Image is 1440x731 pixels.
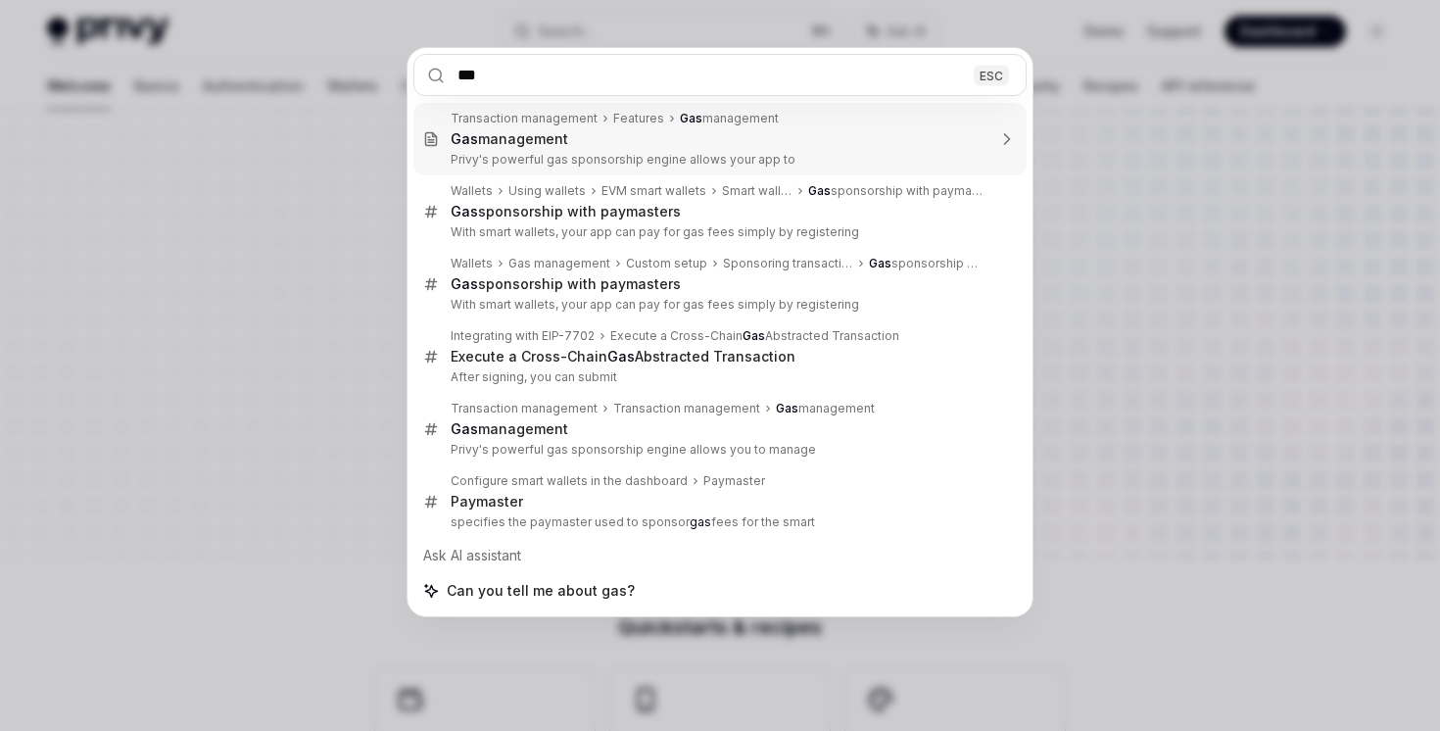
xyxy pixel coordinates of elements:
p: specifies the paymaster used to sponsor fees for the smart [451,514,985,530]
div: Paymaster [451,493,523,511]
p: With smart wallets, your app can pay for gas fees simply by registering [451,297,985,313]
p: Privy's powerful gas sponsorship engine allows you to manage [451,442,985,458]
span: Can you tell me about gas? [447,581,635,601]
b: gas [690,514,711,529]
div: sponsorship with paymasters [451,203,681,220]
div: sponsorship with paymasters [451,275,681,293]
p: After signing, you can submit [451,369,985,385]
div: sponsorship with paymasters [808,183,985,199]
b: Gas [743,328,765,343]
div: Sponsoring transactions on Ethereum [723,256,853,271]
div: EVM smart wallets [601,183,706,199]
div: Configure smart wallets in the dashboard [451,473,688,489]
div: Execute a Cross-Chain Abstracted Transaction [451,348,795,365]
b: Gas [869,256,891,270]
div: Paymaster [703,473,765,489]
b: Gas [808,183,831,198]
b: Gas [451,275,478,292]
div: management [680,111,779,126]
div: Ask AI assistant [413,538,1027,573]
div: sponsorship with paymasters [869,256,985,271]
div: management [776,401,875,416]
div: management [451,130,568,148]
div: Using wallets [508,183,586,199]
div: Features [613,111,664,126]
div: Custom setup [626,256,707,271]
p: Privy's powerful gas sponsorship engine allows your app to [451,152,985,168]
div: Transaction management [451,111,598,126]
div: Transaction management [613,401,760,416]
p: With smart wallets, your app can pay for gas fees simply by registering [451,224,985,240]
div: Transaction management [451,401,598,416]
div: Wallets [451,256,493,271]
b: Gas [451,420,478,437]
b: Gas [776,401,798,415]
div: Gas management [508,256,610,271]
div: Execute a Cross-Chain Abstracted Transaction [610,328,899,344]
div: management [451,420,568,438]
div: Wallets [451,183,493,199]
b: Gas [451,203,478,219]
div: Smart wallets [722,183,792,199]
b: Gas [451,130,478,147]
div: Integrating with EIP-7702 [451,328,595,344]
b: Gas [680,111,702,125]
b: Gas [607,348,635,365]
div: ESC [974,65,1009,85]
